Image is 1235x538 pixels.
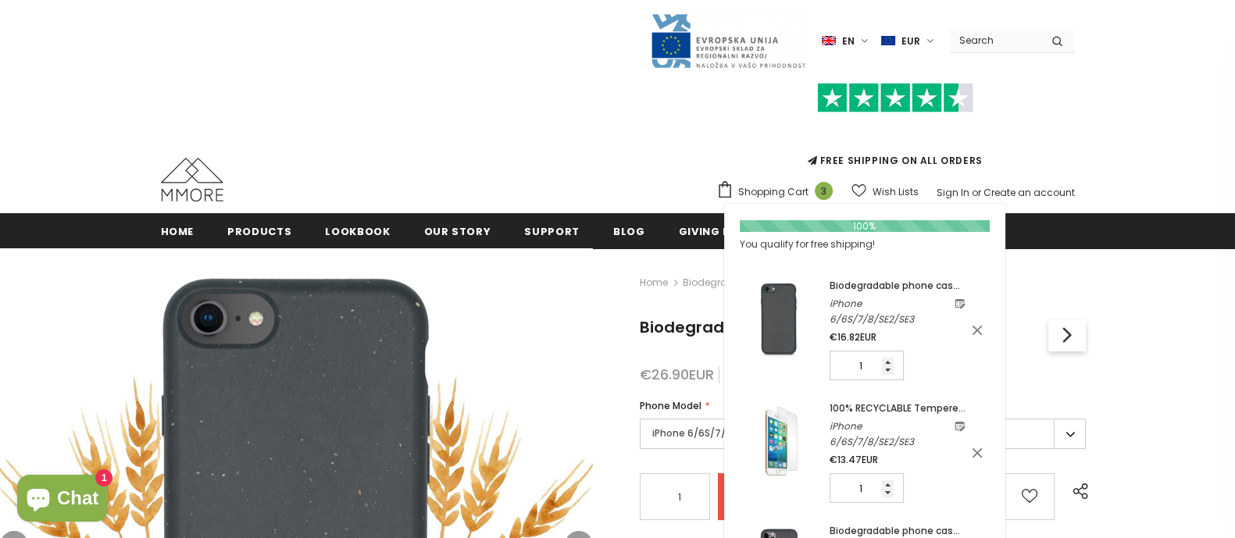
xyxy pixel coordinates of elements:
[640,399,701,412] span: Phone Model
[817,83,973,113] img: Trust Pilot Stars
[740,237,990,252] div: You qualify for free shipping!
[679,213,755,248] a: Giving back
[161,224,195,239] span: Home
[972,186,981,199] span: or
[740,402,818,480] img: 100% RECYCLABLE Tempered glass 2D/3D screen protector - iPhone 6/6S/7/8/SE2/SE3
[524,213,580,248] a: support
[716,90,1075,167] span: FREE SHIPPING ON ALL ORDERS
[640,419,1087,449] label: iPhone 6/6S/7/8/SE2/SE3
[424,224,491,239] span: Our Story
[954,298,966,311] a: link
[718,473,997,520] input: Add to cart
[937,186,969,199] a: Sign In
[822,34,836,48] img: i-lang-1.png
[227,213,291,248] a: Products
[830,330,876,344] span: €16.82EUR
[524,224,580,239] span: support
[650,12,806,69] img: Javni Razpis
[227,224,291,239] span: Products
[683,276,806,289] a: Biodegradable Collection
[640,365,714,384] span: €26.90EUR
[830,419,946,450] small: iPhone 6/6S/7/8/SE2/SE3
[650,34,806,47] a: Javni Razpis
[842,34,855,49] span: en
[613,213,645,248] a: Blog
[901,34,920,49] span: EUR
[716,180,841,204] a: Shopping Cart 3
[740,220,990,232] div: 100%
[851,178,919,205] a: Wish Lists
[830,401,966,416] a: 100% RECYCLABLE Tempered glass 2D/3D screen protector
[740,280,818,358] img: Biodegradable phone case - Black - iPhone 6/6S/7/8/SE2/SE3
[830,453,878,466] span: €13.47EUR
[983,186,1075,199] a: Create an account
[830,296,946,327] small: iPhone 6/6S/7/8/SE2/SE3
[640,316,918,338] span: Biodegradable phone case - Black
[954,420,966,433] a: link
[738,184,808,200] span: Shopping Cart
[830,278,966,294] a: Biodegradable phone case - Black
[815,182,833,200] span: 3
[325,213,390,248] a: Lookbook
[325,224,390,239] span: Lookbook
[716,112,1075,153] iframe: Customer reviews powered by Trustpilot
[613,224,645,239] span: Blog
[424,213,491,248] a: Our Story
[161,158,223,201] img: MMORE Cases
[873,184,919,200] span: Wish Lists
[830,401,966,446] span: 100% RECYCLABLE Tempered glass 2D/3D screen protector
[161,213,195,248] a: Home
[679,224,755,239] span: Giving back
[640,273,668,292] a: Home
[950,29,1040,52] input: Search Site
[12,475,112,526] inbox-online-store-chat: Shopify online store chat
